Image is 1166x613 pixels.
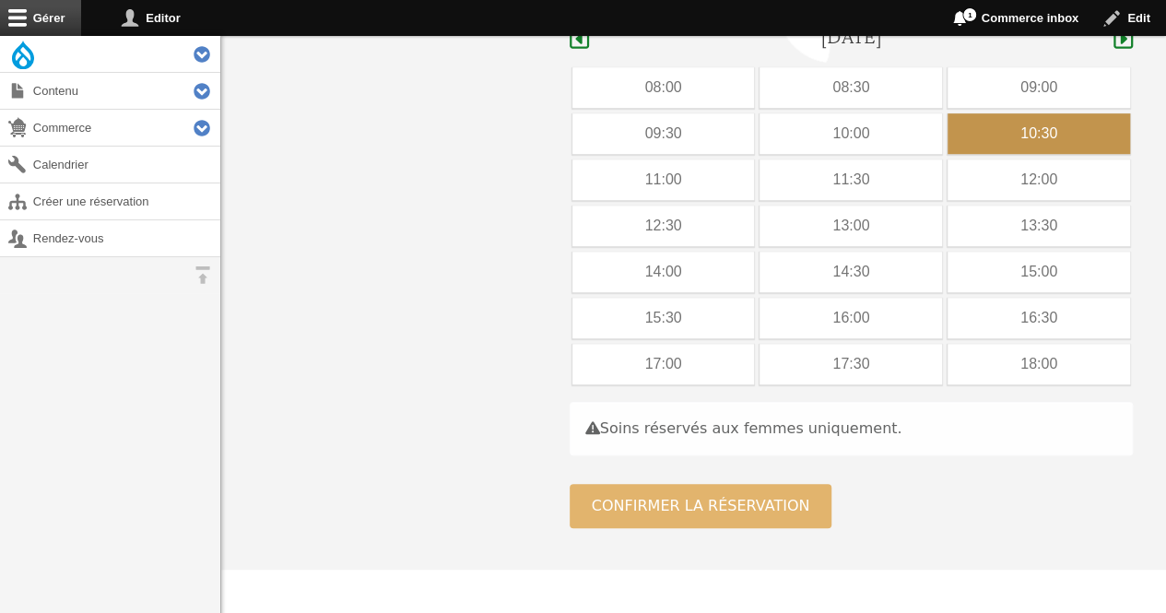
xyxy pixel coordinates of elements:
div: 16:00 [760,298,942,338]
div: 10:30 [948,113,1130,154]
div: 13:00 [760,206,942,246]
span: 1 [962,7,977,22]
div: 09:30 [572,113,755,154]
div: Soins réservés aux femmes uniquement. [570,402,1133,455]
div: 08:00 [572,67,755,108]
button: Confirmer la réservation [570,484,832,528]
div: 11:00 [572,159,755,200]
div: 13:30 [948,206,1130,246]
div: 12:00 [948,159,1130,200]
h4: [DATE] [820,23,882,50]
div: 14:00 [572,252,755,292]
button: Orientation horizontale [184,257,220,293]
div: 11:30 [760,159,942,200]
div: 15:30 [572,298,755,338]
div: 17:30 [760,344,942,384]
div: 12:30 [572,206,755,246]
div: 09:00 [948,67,1130,108]
div: 16:30 [948,298,1130,338]
div: 17:00 [572,344,755,384]
div: 15:00 [948,252,1130,292]
div: 14:30 [760,252,942,292]
div: 10:00 [760,113,942,154]
div: 18:00 [948,344,1130,384]
div: 08:30 [760,67,942,108]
